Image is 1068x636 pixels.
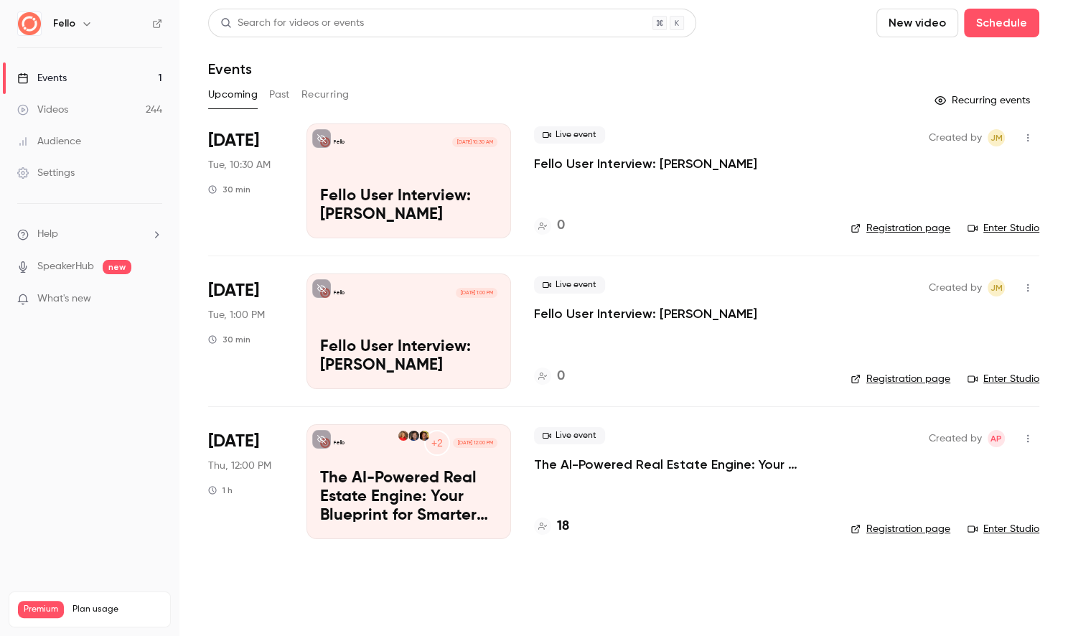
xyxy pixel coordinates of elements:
[18,601,64,618] span: Premium
[208,424,284,539] div: Sep 18 Thu, 12:00 PM (America/New York)
[456,288,497,298] span: [DATE] 1:00 PM
[988,430,1005,447] span: Aayush Panjikar
[220,16,364,31] div: Search for videos or events
[17,134,81,149] div: Audience
[306,123,511,238] a: Fello User Interview: Buddy BlakeFello[DATE] 10:30 AMFello User Interview: [PERSON_NAME]
[534,456,828,473] a: The AI-Powered Real Estate Engine: Your Blueprint for Smarter Conversions
[320,338,497,375] p: Fello User Interview: [PERSON_NAME]
[851,372,950,386] a: Registration page
[929,129,982,146] span: Created by
[990,430,1002,447] span: AP
[398,431,408,441] img: Kerry Kleckner
[557,216,565,235] h4: 0
[452,137,497,147] span: [DATE] 10:30 AM
[72,604,161,615] span: Plan usage
[557,517,569,536] h4: 18
[988,279,1005,296] span: Jamie Muenchen
[306,273,511,388] a: Fello User Interview: Shannon Biszantz Fello[DATE] 1:00 PMFello User Interview: [PERSON_NAME]
[929,279,982,296] span: Created by
[208,123,284,238] div: Sep 2 Tue, 10:30 AM (America/New York)
[534,276,605,294] span: Live event
[17,166,75,180] div: Settings
[557,367,565,386] h4: 0
[424,430,450,456] div: +2
[534,427,605,444] span: Live event
[320,187,497,225] p: Fello User Interview: [PERSON_NAME]
[968,372,1039,386] a: Enter Studio
[334,439,345,446] p: Fello
[208,158,271,172] span: Tue, 10:30 AM
[301,83,350,106] button: Recurring
[269,83,290,106] button: Past
[53,17,75,31] h6: Fello
[37,259,94,274] a: SpeakerHub
[18,12,41,35] img: Fello
[208,334,250,345] div: 30 min
[208,485,233,496] div: 1 h
[964,9,1039,37] button: Schedule
[306,424,511,539] a: The AI-Powered Real Estate Engine: Your Blueprint for Smarter ConversionsFello+2Adam AkerblomTiff...
[208,459,271,473] span: Thu, 12:00 PM
[408,431,418,441] img: Tiffany Bryant Gelzinis
[968,522,1039,536] a: Enter Studio
[534,305,757,322] a: Fello User Interview: [PERSON_NAME]
[990,129,1003,146] span: JM
[419,431,429,441] img: Adam Akerblom
[534,126,605,144] span: Live event
[37,227,58,242] span: Help
[208,129,259,152] span: [DATE]
[208,273,284,388] div: Sep 2 Tue, 1:00 PM (America/New York)
[208,184,250,195] div: 30 min
[17,71,67,85] div: Events
[334,289,345,296] p: Fello
[103,260,131,274] span: new
[334,139,345,146] p: Fello
[876,9,958,37] button: New video
[988,129,1005,146] span: Jamie Muenchen
[929,430,982,447] span: Created by
[208,83,258,106] button: Upcoming
[208,430,259,453] span: [DATE]
[990,279,1003,296] span: JM
[534,367,565,386] a: 0
[851,522,950,536] a: Registration page
[453,438,497,448] span: [DATE] 12:00 PM
[208,308,265,322] span: Tue, 1:00 PM
[968,221,1039,235] a: Enter Studio
[17,103,68,117] div: Videos
[851,221,950,235] a: Registration page
[208,60,252,78] h1: Events
[320,469,497,525] p: The AI-Powered Real Estate Engine: Your Blueprint for Smarter Conversions
[17,227,162,242] li: help-dropdown-opener
[534,216,565,235] a: 0
[928,89,1039,112] button: Recurring events
[37,291,91,307] span: What's new
[534,155,757,172] a: Fello User Interview: [PERSON_NAME]
[534,517,569,536] a: 18
[208,279,259,302] span: [DATE]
